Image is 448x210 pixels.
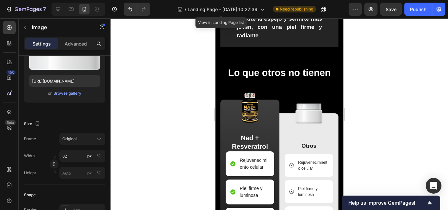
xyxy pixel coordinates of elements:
div: px [87,170,92,176]
div: % [97,153,101,159]
p: Advanced [65,40,87,47]
span: / [185,6,186,13]
p: Piel firme y luminosa [83,167,112,179]
p: Piel firme y luminosa [24,167,53,181]
span: Help us improve GemPages! [348,200,426,206]
button: Show survey - Help us improve GemPages! [348,199,434,207]
span: or [48,89,52,97]
label: Frame [24,136,36,142]
input: px% [59,150,105,162]
div: Shape [24,192,36,198]
img: gempages_586285181510353603-e18c0593-f642-4708-8571-ba8b079bdf73.png [10,66,59,115]
span: Original [62,136,77,142]
span: Save [386,7,397,12]
p: Nad + Resveratrol [11,115,58,132]
label: Height [24,170,36,176]
span: Landing Page - [DATE] 10:27:39 [188,6,257,13]
button: 7 [3,3,49,16]
input: https://example.com/image.jpg [29,75,100,87]
input: px% [59,167,105,179]
div: Beta [5,120,16,125]
button: Save [380,3,402,16]
p: Rejuvenecimiento celular [83,141,112,153]
div: px [87,153,92,159]
button: px [95,152,103,160]
div: Open Intercom Messenger [426,178,441,194]
h2: Lo que otros no tienen [5,48,123,62]
div: Browse gallery [53,90,81,96]
p: Settings [32,40,51,47]
img: gempages_586285181510353603-099ac9f3-bd07-4043-8fe2-6fa8351dc18d.png [80,85,107,105]
div: Size [24,120,41,128]
p: Otros [70,124,117,132]
button: px [95,169,103,177]
iframe: Design area [215,18,343,210]
button: Publish [404,3,432,16]
button: Browse gallery [53,90,82,97]
span: Need republishing [280,6,313,12]
button: % [86,152,93,160]
button: Original [59,133,105,145]
p: 7 [43,5,46,13]
div: Publish [410,6,426,13]
button: % [86,169,93,177]
label: Width [24,153,35,159]
p: Rejuvenecimiento celular [24,139,53,152]
p: Image [32,23,88,31]
div: Undo/Redo [124,3,150,16]
div: % [97,170,101,176]
div: 450 [6,70,16,75]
